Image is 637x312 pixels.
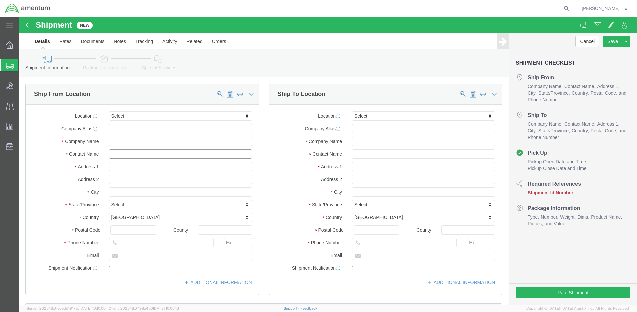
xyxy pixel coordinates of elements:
[582,5,620,12] span: Ronald Pineda
[109,306,179,310] span: Client: 2025.18.0-198a450
[19,17,637,305] iframe: FS Legacy Container
[284,306,300,310] a: Support
[5,3,51,13] img: logo
[300,306,317,310] a: Feedback
[27,306,106,310] span: Server: 2025.18.0-a0edd1917ac
[526,306,629,311] span: Copyright © [DATE]-[DATE] Agistix Inc., All Rights Reserved
[581,4,628,12] button: [PERSON_NAME]
[153,306,179,310] span: [DATE] 10:06:13
[80,306,106,310] span: [DATE] 10:10:00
